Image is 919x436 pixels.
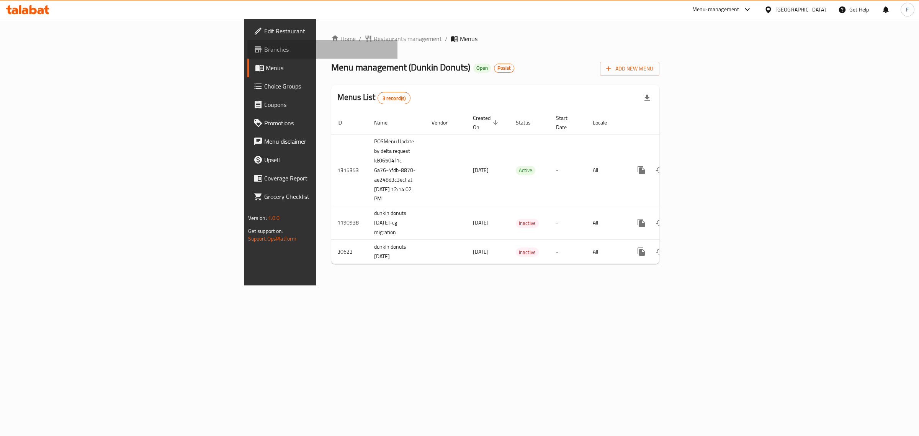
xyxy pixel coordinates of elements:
[264,192,392,201] span: Grocery Checklist
[516,166,535,175] span: Active
[587,240,626,264] td: All
[473,113,500,132] span: Created On
[264,155,392,164] span: Upsell
[651,214,669,232] button: Change Status
[460,34,477,43] span: Menus
[247,40,398,59] a: Branches
[331,111,712,264] table: enhanced table
[632,214,651,232] button: more
[248,213,267,223] span: Version:
[632,243,651,261] button: more
[692,5,739,14] div: Menu-management
[593,118,617,127] span: Locale
[247,22,398,40] a: Edit Restaurant
[550,134,587,206] td: -
[651,161,669,179] button: Change Status
[516,248,539,257] span: Inactive
[264,100,392,109] span: Coupons
[264,137,392,146] span: Menu disclaimer
[331,59,470,76] span: Menu management ( Dunkin Donuts )
[247,187,398,206] a: Grocery Checklist
[266,63,392,72] span: Menus
[473,64,491,73] div: Open
[550,206,587,240] td: -
[473,218,489,228] span: [DATE]
[264,174,392,183] span: Coverage Report
[268,213,280,223] span: 1.0.0
[247,151,398,169] a: Upsell
[247,77,398,95] a: Choice Groups
[516,118,541,127] span: Status
[651,243,669,261] button: Change Status
[906,5,909,14] span: F
[264,45,392,54] span: Branches
[331,34,659,43] nav: breadcrumb
[516,248,539,257] div: Inactive
[247,114,398,132] a: Promotions
[606,64,653,74] span: Add New Menu
[365,34,442,43] a: Restaurants management
[264,118,392,128] span: Promotions
[337,92,410,104] h2: Menus List
[550,240,587,264] td: -
[494,65,514,71] span: Posist
[445,34,448,43] li: /
[473,65,491,71] span: Open
[516,219,539,228] div: Inactive
[337,118,352,127] span: ID
[473,165,489,175] span: [DATE]
[378,95,410,102] span: 3 record(s)
[600,62,659,76] button: Add New Menu
[432,118,458,127] span: Vendor
[248,226,283,236] span: Get support on:
[264,82,392,91] span: Choice Groups
[516,219,539,228] span: Inactive
[264,26,392,36] span: Edit Restaurant
[638,89,656,107] div: Export file
[587,134,626,206] td: All
[378,92,411,104] div: Total records count
[556,113,577,132] span: Start Date
[247,59,398,77] a: Menus
[248,234,297,244] a: Support.OpsPlatform
[775,5,826,14] div: [GEOGRAPHIC_DATA]
[247,95,398,114] a: Coupons
[247,132,398,151] a: Menu disclaimer
[247,169,398,187] a: Coverage Report
[374,34,442,43] span: Restaurants management
[632,161,651,179] button: more
[626,111,712,134] th: Actions
[374,118,397,127] span: Name
[473,247,489,257] span: [DATE]
[587,206,626,240] td: All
